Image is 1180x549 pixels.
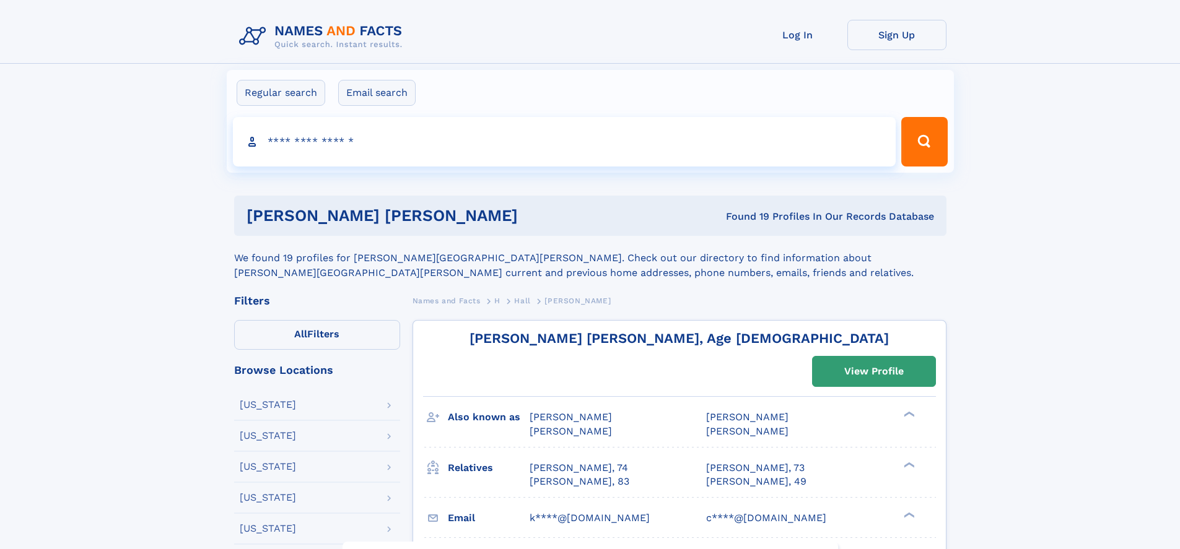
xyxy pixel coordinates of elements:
[448,508,530,529] h3: Email
[901,410,916,418] div: ❯
[622,210,934,223] div: Found 19 Profiles In Our Records Database
[240,400,296,410] div: [US_STATE]
[234,320,400,350] label: Filters
[240,462,296,472] div: [US_STATE]
[901,117,947,166] button: Search Button
[901,460,916,469] div: ❯
[494,293,500,308] a: H
[494,296,500,305] span: H
[514,296,530,305] span: Hall
[413,293,481,308] a: Names and Facts
[234,365,400,376] div: Browse Locations
[237,80,325,106] label: Regular search
[901,511,916,519] div: ❯
[544,296,611,305] span: [PERSON_NAME]
[240,431,296,441] div: [US_STATE]
[448,457,530,478] h3: Relatives
[844,357,904,386] div: View Profile
[240,524,296,534] div: [US_STATE]
[240,493,296,503] div: [US_STATE]
[706,425,789,437] span: [PERSON_NAME]
[470,331,889,346] a: [PERSON_NAME] [PERSON_NAME], Age [DEMOGRAPHIC_DATA]
[706,411,789,423] span: [PERSON_NAME]
[706,475,806,488] a: [PERSON_NAME], 49
[748,20,847,50] a: Log In
[813,357,935,386] a: View Profile
[514,293,530,308] a: Hall
[234,295,400,306] div: Filters
[530,461,628,475] a: [PERSON_NAME], 74
[530,411,612,423] span: [PERSON_NAME]
[706,461,805,475] a: [PERSON_NAME], 73
[530,425,612,437] span: [PERSON_NAME]
[448,407,530,428] h3: Also known as
[847,20,946,50] a: Sign Up
[338,80,416,106] label: Email search
[234,236,946,280] div: We found 19 profiles for [PERSON_NAME][GEOGRAPHIC_DATA][PERSON_NAME]. Check out our directory to ...
[247,208,622,223] h1: [PERSON_NAME] [PERSON_NAME]
[234,20,413,53] img: Logo Names and Facts
[530,475,629,488] a: [PERSON_NAME], 83
[294,328,307,340] span: All
[233,117,896,166] input: search input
